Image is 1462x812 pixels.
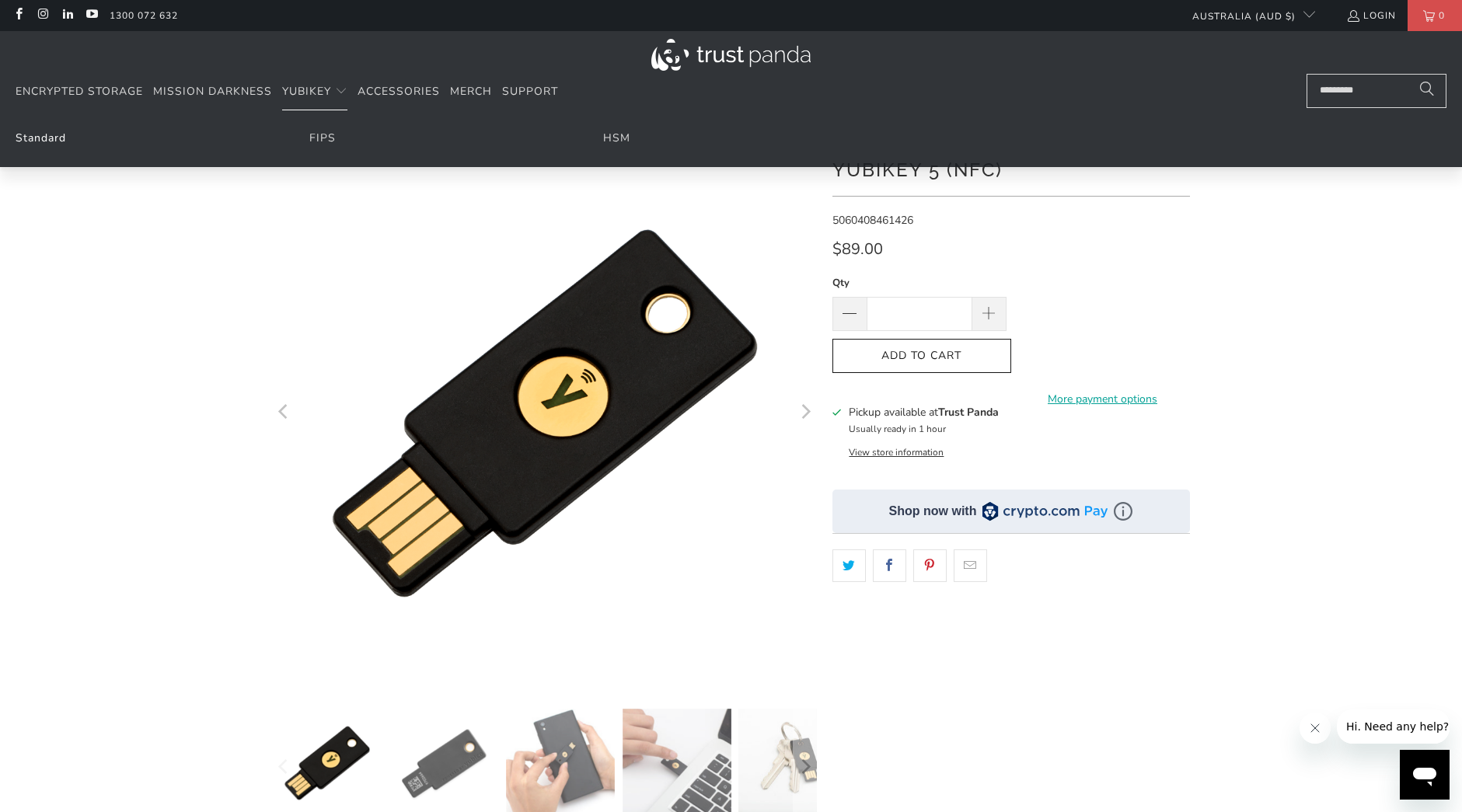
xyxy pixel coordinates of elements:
summary: YubiKey [282,74,347,110]
a: FIPS [309,131,336,145]
span: 5060408461426 [832,213,913,228]
a: Accessories [358,74,440,110]
img: Trust Panda Australia [651,39,811,71]
span: $89.00 [832,239,883,260]
button: Previous [272,141,297,685]
a: Trust Panda Australia on Instagram [36,9,49,22]
a: HSM [603,131,630,145]
span: Mission Darkness [153,84,272,99]
a: Login [1346,7,1396,24]
a: Share this on Facebook [873,549,906,582]
button: Search [1408,74,1446,108]
a: Merch [450,74,492,110]
input: Search... [1307,74,1446,108]
h1: YubiKey 5 (NFC) [832,153,1190,184]
a: Email this to a friend [954,549,987,582]
a: YubiKey 5 (NFC) - Trust Panda [273,141,817,685]
span: Add to Cart [849,350,995,363]
a: Share this on Pinterest [913,549,947,582]
b: Trust Panda [938,405,999,420]
a: Standard [16,131,66,145]
a: Share this on Twitter [832,549,866,582]
a: Trust Panda Australia on LinkedIn [61,9,74,22]
a: 1300 072 632 [110,7,178,24]
iframe: Message from company [1337,709,1450,744]
a: Encrypted Storage [16,74,143,110]
span: Accessories [358,84,440,99]
button: Next [793,141,818,685]
nav: Translation missing: en.navigation.header.main_nav [16,74,558,110]
a: More payment options [1016,391,1190,408]
span: Support [502,84,558,99]
span: YubiKey [282,84,331,99]
a: Trust Panda Australia on Facebook [12,9,25,22]
span: Encrypted Storage [16,84,143,99]
a: Trust Panda Australia on YouTube [85,9,98,22]
iframe: Reviews Widget [832,609,1190,660]
h3: Pickup available at [849,404,999,420]
button: View store information [849,446,944,458]
div: Shop now with [889,503,977,520]
button: Add to Cart [832,339,1011,374]
a: Mission Darkness [153,74,272,110]
label: Qty [832,274,1007,291]
span: Merch [450,84,492,99]
iframe: Button to launch messaging window [1400,750,1450,800]
a: Support [502,74,558,110]
small: Usually ready in 1 hour [849,423,946,435]
iframe: Close message [1300,713,1331,744]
